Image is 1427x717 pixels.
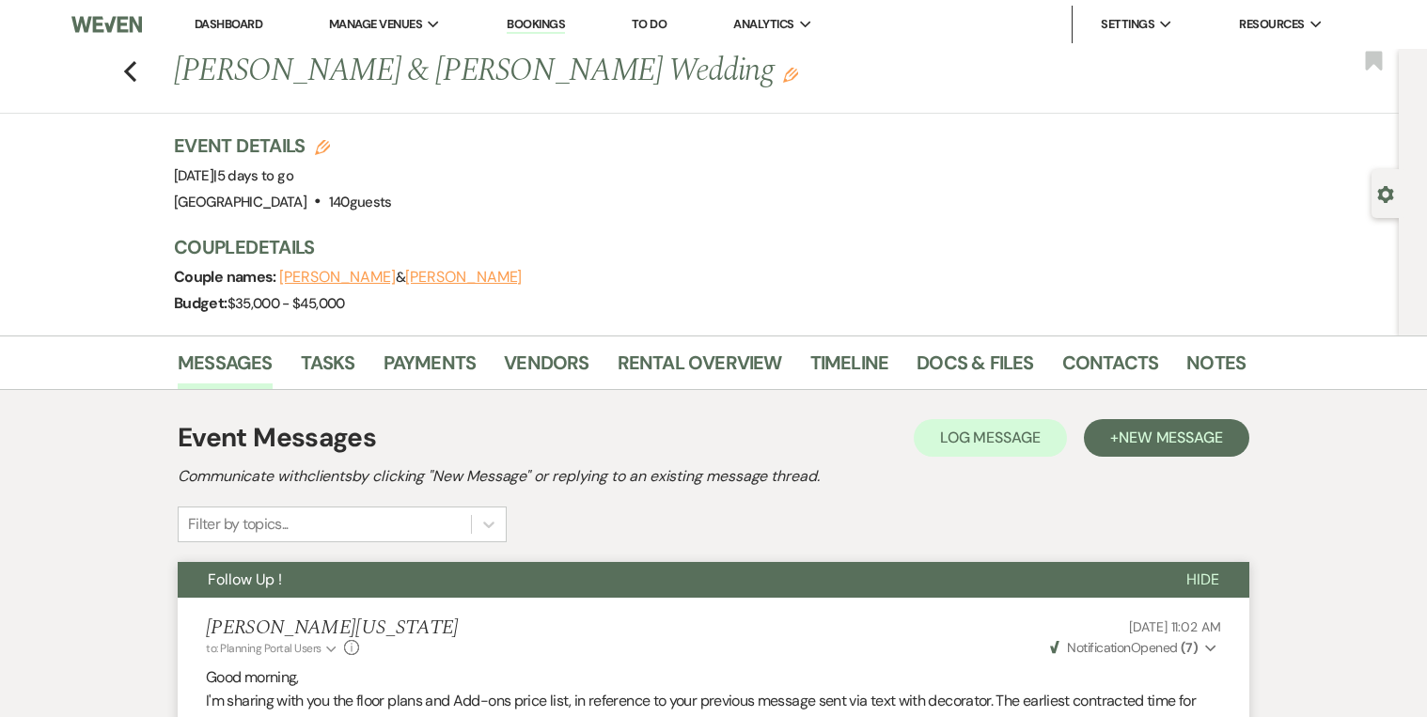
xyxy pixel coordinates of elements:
h3: Couple Details [174,234,1227,260]
button: Follow Up ! [178,562,1156,598]
span: [GEOGRAPHIC_DATA] [174,193,306,211]
button: [PERSON_NAME] [405,270,522,285]
button: [PERSON_NAME] [279,270,396,285]
strong: ( 7 ) [1181,639,1198,656]
span: Analytics [733,15,793,34]
a: Messages [178,348,273,389]
span: Manage Venues [329,15,422,34]
span: to: Planning Portal Users [206,641,321,656]
button: NotificationOpened (7) [1047,638,1221,658]
p: Good morning, [206,665,1221,690]
h2: Communicate with clients by clicking "New Message" or replying to an existing message thread. [178,465,1249,488]
a: Timeline [810,348,889,389]
button: Open lead details [1377,184,1394,202]
h1: [PERSON_NAME] & [PERSON_NAME] Wedding [174,49,1016,94]
h3: Event Details [174,132,392,159]
button: Edit [783,66,798,83]
button: Log Message [914,419,1067,457]
a: Docs & Files [917,348,1033,389]
span: Opened [1050,639,1198,656]
span: Hide [1186,569,1219,589]
button: to: Planning Portal Users [206,640,339,657]
a: Bookings [507,16,565,34]
span: Log Message [940,428,1041,447]
span: 5 days to go [217,166,293,185]
a: Tasks [301,348,355,389]
span: [DATE] [174,166,293,185]
a: Contacts [1062,348,1159,389]
a: Rental Overview [618,348,782,389]
span: 140 guests [329,193,392,211]
span: & [279,268,522,287]
h5: [PERSON_NAME][US_STATE] [206,616,459,640]
span: Follow Up ! [208,569,282,589]
span: | [213,166,293,185]
a: To Do [632,16,666,32]
a: Dashboard [195,16,262,32]
img: Weven Logo [71,5,142,44]
span: Settings [1101,15,1154,34]
span: Notification [1067,639,1130,656]
span: [DATE] 11:02 AM [1129,618,1221,635]
button: Hide [1156,562,1249,598]
a: Payments [384,348,477,389]
span: $35,000 - $45,000 [227,294,345,313]
div: Filter by topics... [188,513,289,536]
button: +New Message [1084,419,1249,457]
span: Budget: [174,293,227,313]
h1: Event Messages [178,418,376,458]
span: New Message [1119,428,1223,447]
a: Vendors [504,348,588,389]
span: Couple names: [174,267,279,287]
span: Resources [1239,15,1304,34]
a: Notes [1186,348,1246,389]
